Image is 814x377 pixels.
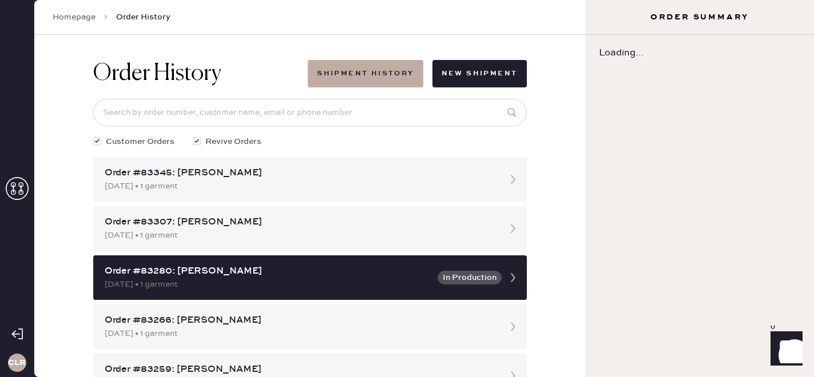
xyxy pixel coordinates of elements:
[585,35,814,71] div: Loading...
[432,60,527,87] button: New Shipment
[585,11,814,23] h3: Order Summary
[93,60,221,87] h1: Order History
[116,11,170,23] span: Order History
[53,11,96,23] a: Homepage
[105,278,431,291] div: [DATE] • 1 garment
[308,60,423,87] button: Shipment History
[105,264,431,278] div: Order #83280: [PERSON_NAME]
[93,99,527,126] input: Search by order number, customer name, email or phone number
[105,327,495,340] div: [DATE] • 1 garment
[105,314,495,327] div: Order #83266: [PERSON_NAME]
[8,359,26,367] h3: CLR
[105,229,495,242] div: [DATE] • 1 garment
[105,363,495,376] div: Order #83259: [PERSON_NAME]
[438,271,502,284] button: In Production
[105,215,495,229] div: Order #83307: [PERSON_NAME]
[105,166,495,180] div: Order #83345: [PERSON_NAME]
[106,135,174,148] span: Customer Orders
[205,135,261,148] span: Revive Orders
[760,326,809,375] iframe: Front Chat
[105,180,495,192] div: [DATE] • 1 garment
